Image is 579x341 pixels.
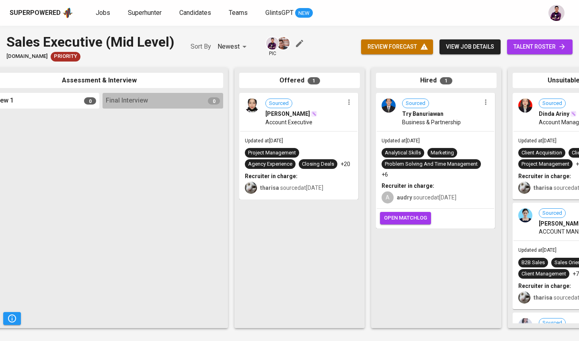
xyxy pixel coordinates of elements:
span: Business & Partnership [402,118,461,126]
div: Project Management [522,160,569,168]
a: Teams [229,8,249,18]
img: b6b68e6f28e3d659f0325cda93c35047.jpg [518,208,532,222]
div: Hired [376,73,497,88]
a: GlintsGPT NEW [265,8,313,18]
span: open matchlog [384,214,427,223]
b: Recruiter in charge: [245,173,298,179]
b: Recruiter in charge: [518,173,571,179]
img: tharisa.rizky@glints.com [245,182,257,194]
p: +6 [382,170,388,179]
span: GlintsGPT [265,9,294,16]
a: Jobs [96,8,112,18]
div: pic [265,36,279,57]
span: view job details [446,42,494,52]
div: Client Acquisition [522,149,562,157]
span: [DOMAIN_NAME] [6,53,47,60]
div: Newest [218,39,249,54]
img: erwin@glints.com [266,37,279,49]
img: magic_wand.svg [311,111,317,117]
img: tharisa.rizky@glints.com [518,182,530,194]
img: fa6ef34aa3a9d40d2123a43f02ac7deb.jpg [518,99,532,113]
a: Candidates [179,8,213,18]
span: Account Executive [265,118,312,126]
div: Offered [239,73,360,88]
b: tharisa [534,294,552,301]
div: New Job received from Demand Team [51,52,80,62]
span: Updated at [DATE] [382,138,420,144]
span: talent roster [513,42,566,52]
span: sourced at [DATE] [397,194,456,201]
p: +20 [341,160,350,168]
div: Client Management [522,270,566,278]
p: Newest [218,42,240,51]
div: Superpowered [10,8,61,18]
span: Sourced [539,319,565,327]
div: A [382,191,394,203]
div: Agency Experience [248,160,292,168]
span: Updated at [DATE] [245,138,283,144]
img: johanes@glints.com [277,37,289,49]
button: view job details [439,39,501,54]
span: Sourced [539,210,565,217]
span: Superhunter [128,9,162,16]
a: Superpoweredapp logo [10,7,73,19]
b: tharisa [260,185,279,191]
span: [PERSON_NAME] [265,110,310,118]
img: app logo [62,7,73,19]
span: Updated at [DATE] [518,138,556,144]
span: Dinda Ariny [539,110,569,118]
p: Sort By [191,42,211,51]
span: sourced at [DATE] [260,185,323,191]
span: Jobs [96,9,110,16]
span: Sourced [539,100,565,107]
span: Final Interview [106,96,148,105]
div: Analytical Skills [385,149,421,157]
span: Updated at [DATE] [518,247,556,253]
span: Sourced [402,100,429,107]
a: talent roster [507,39,573,54]
div: Project Management [248,149,296,157]
div: Sourced[PERSON_NAME]Account ExecutiveUpdated at[DATE]Project ManagementAgency ExperienceClosing D... [239,93,358,199]
span: 0 [208,97,220,105]
b: Recruiter in charge: [518,283,571,289]
b: tharisa [534,185,552,191]
button: review forecast [361,39,433,54]
img: 960851ad4a5874cca14094b87bca3395.jpg [518,318,532,332]
span: 0 [84,97,96,105]
button: Pipeline Triggers [3,312,21,325]
span: Sourced [266,100,292,107]
a: Superhunter [128,8,163,18]
div: B2B Sales [522,259,545,267]
span: 1 [308,77,320,84]
span: NEW [295,9,313,17]
span: review forecast [368,42,427,52]
span: Priority [51,53,80,60]
p: +7 [573,270,579,278]
div: Sales Executive (Mid Level) [6,32,175,52]
span: Teams [229,9,248,16]
img: 5e255d0e58b1fd90fdc69a96c9097c4e.jpg [245,99,259,113]
span: Try Banuriawan [402,110,443,118]
img: erwin@glints.com [548,5,565,21]
img: 59cd53179929fcd4684ea23602ef58d1.jpg [382,99,396,113]
div: Problem Solving And Time Management [385,160,478,168]
img: magic_wand.svg [570,111,577,117]
div: Closing Deals [302,160,334,168]
img: tharisa.rizky@glints.com [518,292,530,304]
div: Marketing [431,149,454,157]
span: 1 [440,77,452,84]
b: audry [397,194,412,201]
b: Recruiter in charge: [382,183,434,189]
button: open matchlog [380,212,431,224]
span: Candidates [179,9,211,16]
div: SourcedTry BanuriawanBusiness & PartnershipUpdated at[DATE]Analytical SkillsMarketingProblem Solv... [376,93,495,228]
